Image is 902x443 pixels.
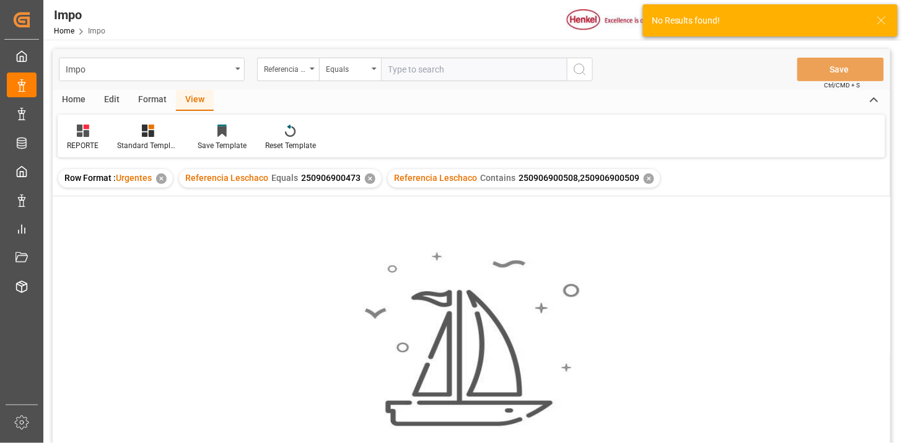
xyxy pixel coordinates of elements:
[185,173,268,183] span: Referencia Leschaco
[381,58,567,81] input: Type to search
[117,140,179,151] div: Standard Templates
[365,173,375,184] div: ✕
[271,173,298,183] span: Equals
[567,58,593,81] button: search button
[797,58,884,81] button: Save
[176,90,214,111] div: View
[301,173,361,183] span: 250906900473
[116,173,152,183] span: Urgentes
[265,140,316,151] div: Reset Template
[54,6,105,24] div: Impo
[480,173,515,183] span: Contains
[519,173,639,183] span: 250906900508,250906900509
[257,58,319,81] button: open menu
[66,61,231,76] div: Impo
[319,58,381,81] button: open menu
[64,173,116,183] span: Row Format :
[54,27,74,35] a: Home
[53,90,95,111] div: Home
[567,9,671,31] img: Henkel%20logo.jpg_1689854090.jpg
[67,140,99,151] div: REPORTE
[264,61,306,75] div: Referencia Leschaco
[95,90,129,111] div: Edit
[394,173,477,183] span: Referencia Leschaco
[156,173,167,184] div: ✕
[198,140,247,151] div: Save Template
[326,61,368,75] div: Equals
[652,14,865,27] div: No Results found!
[825,81,860,90] span: Ctrl/CMD + S
[363,251,580,428] img: smooth_sailing.jpeg
[644,173,654,184] div: ✕
[129,90,176,111] div: Format
[59,58,245,81] button: open menu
